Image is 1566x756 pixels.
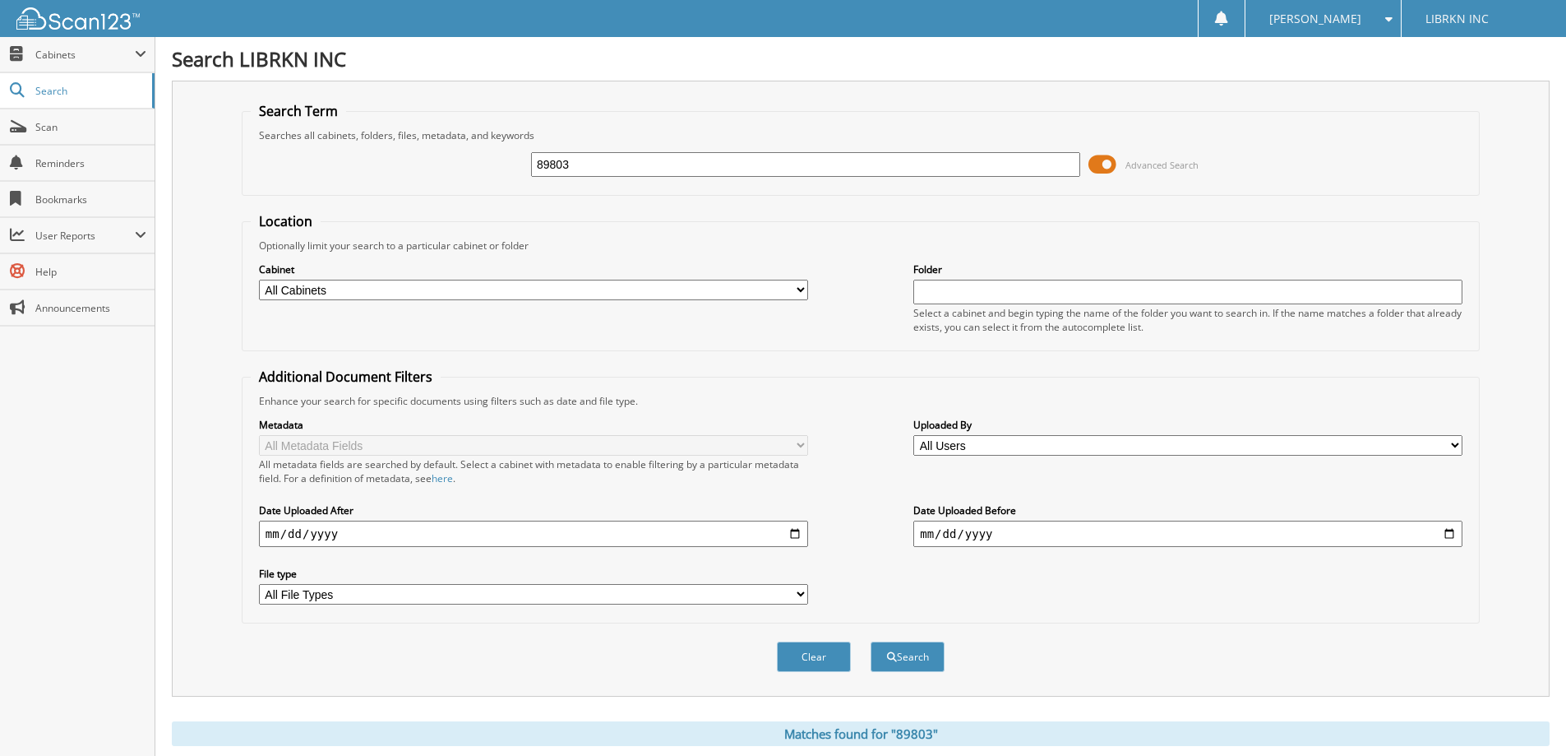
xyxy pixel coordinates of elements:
[251,394,1471,408] div: Enhance your search for specific documents using filters such as date and file type.
[35,120,146,134] span: Scan
[251,239,1471,253] div: Optionally limit your search to a particular cabinet or folder
[259,457,808,485] div: All metadata fields are searched by default. Select a cabinet with metadata to enable filtering b...
[35,84,144,98] span: Search
[913,262,1462,276] label: Folder
[777,642,851,672] button: Clear
[251,128,1471,142] div: Searches all cabinets, folders, files, metadata, and keywords
[913,521,1462,547] input: end
[259,567,808,581] label: File type
[913,418,1462,432] label: Uploaded By
[259,418,808,432] label: Metadata
[913,306,1462,334] div: Select a cabinet and begin typing the name of the folder you want to search in. If the name match...
[1269,14,1361,24] span: [PERSON_NAME]
[35,156,146,170] span: Reminders
[913,503,1462,517] label: Date Uploaded Before
[172,721,1550,746] div: Matches found for "89803"
[259,503,808,517] label: Date Uploaded After
[259,262,808,276] label: Cabinet
[432,471,453,485] a: here
[1425,14,1489,24] span: LIBRKN INC
[251,212,321,230] legend: Location
[35,48,135,62] span: Cabinets
[35,229,135,243] span: User Reports
[35,301,146,315] span: Announcements
[1125,159,1199,171] span: Advanced Search
[871,642,945,672] button: Search
[259,521,808,547] input: start
[35,265,146,279] span: Help
[16,7,140,30] img: scan123-logo-white.svg
[251,102,346,120] legend: Search Term
[172,45,1550,72] h1: Search LIBRKN INC
[35,192,146,206] span: Bookmarks
[251,368,441,386] legend: Additional Document Filters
